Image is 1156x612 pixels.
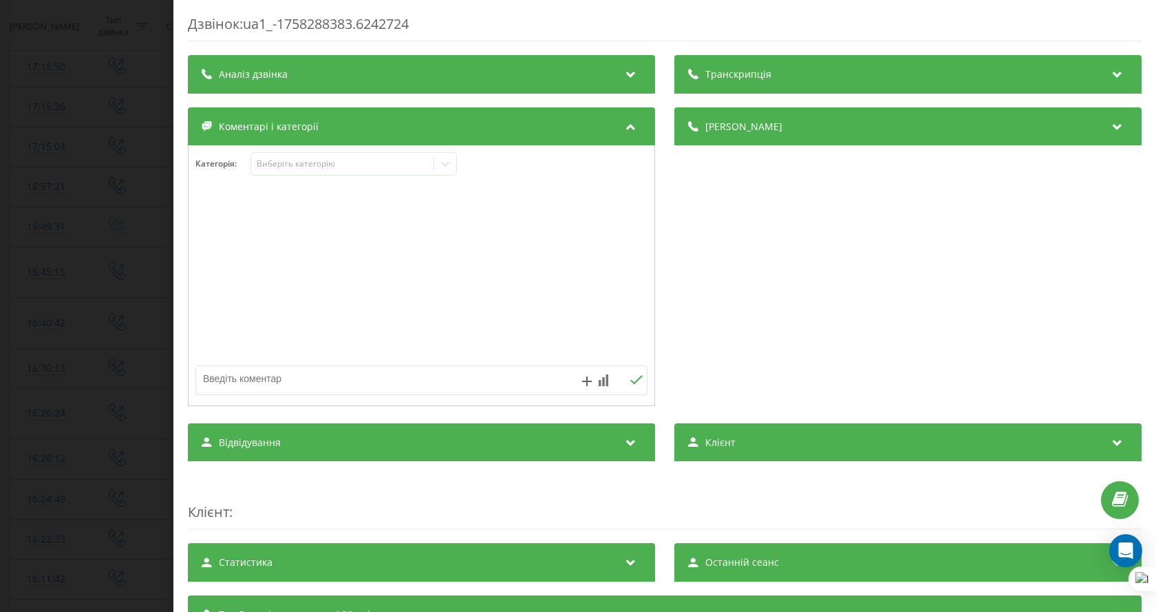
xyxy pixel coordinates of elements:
span: Клієнт [188,503,229,521]
div: Дзвінок : ua1_-1758288383.6242724 [188,14,1142,41]
span: Коментарі і категорії [219,120,319,134]
span: Відвідування [219,436,281,450]
span: Останній сеанс [705,556,779,569]
span: Статистика [219,556,272,569]
span: Клієнт [705,436,736,450]
div: Open Intercom Messenger [1109,534,1142,567]
div: : [188,475,1142,529]
div: Виберіть категорію [257,158,429,169]
span: Аналіз дзвінка [219,67,288,81]
span: [PERSON_NAME] [705,120,782,134]
h4: Категорія : [195,159,250,169]
span: Транскрипція [705,67,771,81]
